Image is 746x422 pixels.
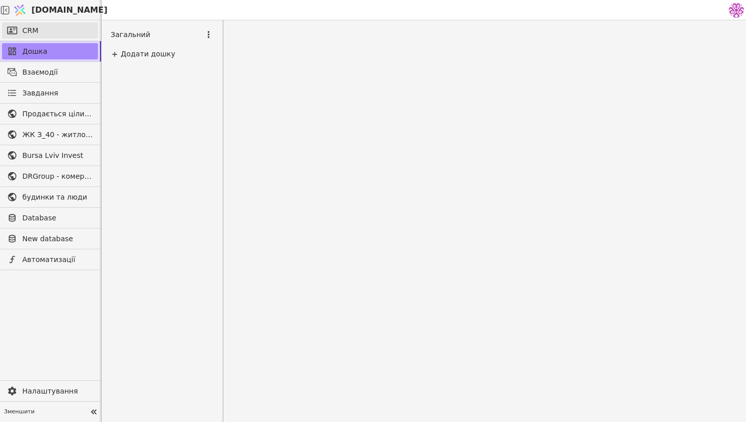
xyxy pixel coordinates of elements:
[2,147,98,164] a: Bursa Lviv Invest
[4,408,87,416] span: Зменшити
[22,150,93,161] span: Bursa Lviv Invest
[2,168,98,184] a: DRGroup - комерційна нерухоомість
[2,251,98,268] a: Автоматизації
[22,254,93,265] span: Автоматизації
[22,213,93,223] span: Database
[729,3,744,18] img: 137b5da8a4f5046b86490006a8dec47a
[2,43,98,59] a: Дошка
[22,25,39,36] span: CRM
[2,85,98,101] a: Завдання
[107,27,154,42] a: Загальний
[2,231,98,247] a: New database
[22,67,93,78] span: Взаємодії
[2,189,98,205] a: будинки та люди
[22,88,58,99] span: Завдання
[10,1,101,20] a: [DOMAIN_NAME]
[22,46,93,57] span: Дошка
[31,4,108,16] span: [DOMAIN_NAME]
[2,64,98,80] a: Взаємодії
[22,171,93,182] span: DRGroup - комерційна нерухоомість
[2,210,98,226] a: Database
[2,106,98,122] a: Продається цілий будинок [PERSON_NAME] нерухомість
[12,1,27,20] img: Logo
[22,129,93,140] span: ЖК З_40 - житлова та комерційна нерухомість класу Преміум
[107,47,218,61] div: Додати дошку
[2,22,98,39] a: CRM
[22,109,93,119] span: Продається цілий будинок [PERSON_NAME] нерухомість
[22,386,93,397] span: Налаштування
[2,126,98,143] a: ЖК З_40 - житлова та комерційна нерухомість класу Преміум
[22,192,93,203] span: будинки та люди
[2,383,98,399] a: Налаштування
[22,234,93,244] span: New database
